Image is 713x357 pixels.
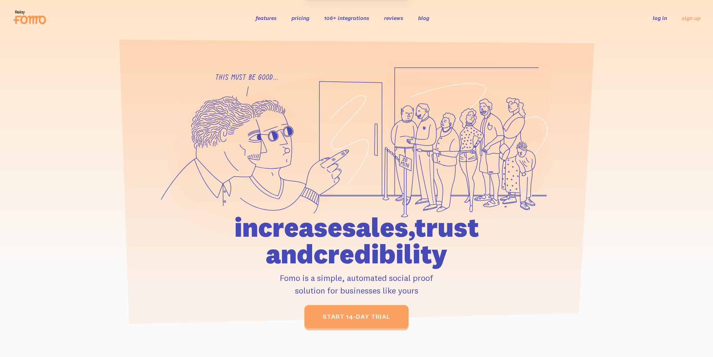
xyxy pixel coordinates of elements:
[384,14,403,21] a: reviews
[194,214,519,267] h1: increase sales, trust and credibility
[194,271,519,297] p: Fomo is a simple, automated social proof solution for businesses like yours
[291,14,309,21] a: pricing
[653,14,667,21] a: log in
[256,14,277,21] a: features
[304,305,409,328] a: start 14-day trial
[324,14,369,21] a: 106+ integrations
[682,14,700,22] a: sign up
[418,14,429,21] a: blog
